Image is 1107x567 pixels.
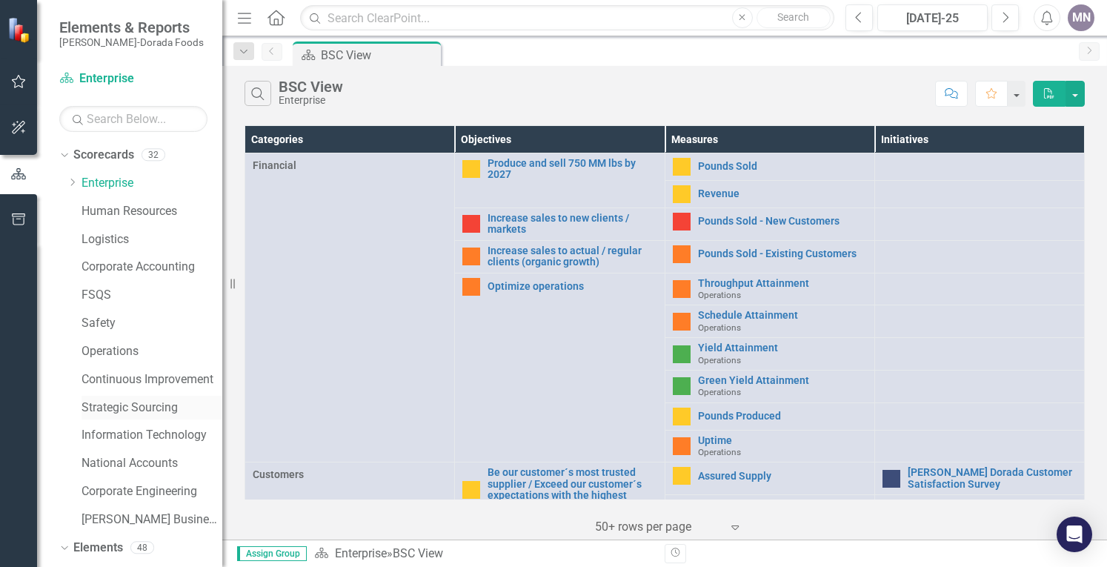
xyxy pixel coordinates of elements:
a: [PERSON_NAME] Dorada Customer Satisfaction Survey [908,467,1077,490]
button: [DATE]-25 [877,4,988,31]
img: Caution [462,160,480,178]
a: Continuous Improvement [82,371,222,388]
td: Double-Click to Edit Right Click for Context Menu [665,153,874,181]
div: BSC View [279,79,343,95]
a: Enterprise [335,546,387,560]
a: Throughput Attainment [698,278,867,289]
div: [DATE]-25 [882,10,983,27]
img: Warning [462,278,480,296]
a: Green Yield Attainment [698,375,867,386]
a: Increase sales to new clients / markets [488,213,656,236]
a: Logistics [82,231,222,248]
input: Search ClearPoint... [300,5,834,31]
div: 48 [130,542,154,554]
img: Warning [673,313,691,331]
span: Financial [253,158,447,173]
span: Operations [698,355,741,365]
span: Operations [698,290,741,300]
a: Human Resources [82,203,222,220]
img: Below Plan [462,215,480,233]
td: Double-Click to Edit Right Click for Context Menu [665,240,874,273]
img: Warning [673,280,691,298]
img: Warning [673,437,691,455]
span: Customers [253,467,447,482]
a: Yield Attainment [698,342,867,354]
button: Search [757,7,831,28]
img: Warning [462,248,480,265]
a: Produce and sell 750 MM lbs by 2027 [488,158,656,181]
a: Revenue [698,188,867,199]
a: Schedule Attainment [698,310,867,321]
td: Double-Click to Edit Right Click for Context Menu [665,208,874,241]
div: Open Intercom Messenger [1057,517,1092,552]
a: FSQS [82,287,222,304]
img: Caution [673,408,691,425]
a: Pounds Produced [698,411,867,422]
a: Pounds Sold - New Customers [698,216,867,227]
img: Caution [673,467,691,485]
img: Caution [462,481,480,499]
a: Uptime [698,435,867,446]
div: » [314,546,654,563]
a: Operations [82,343,222,360]
span: Elements & Reports [59,19,204,36]
a: Elements [73,540,123,557]
a: Information Technology [82,427,222,444]
a: Strategic Sourcing [82,399,222,417]
span: Search [777,11,809,23]
a: Enterprise [59,70,207,87]
img: ClearPoint Strategy [7,16,34,43]
a: Scorecards [73,147,134,164]
a: Enterprise [82,175,222,192]
a: [PERSON_NAME] Business Unit [82,511,222,528]
div: Enterprise [279,95,343,106]
div: 32 [142,149,165,162]
a: Safety [82,315,222,332]
span: Operations [698,387,741,397]
span: Operations [698,447,741,457]
a: Pounds Sold [698,161,867,172]
img: Caution [673,185,691,203]
input: Search Below... [59,106,207,132]
td: Double-Click to Edit Right Click for Context Menu [665,462,874,495]
div: BSC View [321,46,437,64]
a: Assured Supply [698,471,867,482]
img: Warning [673,245,691,263]
a: Pounds Sold - Existing Customers [698,248,867,259]
img: Above Target [673,345,691,363]
span: Operations [698,322,741,333]
span: Assign Group [237,546,307,561]
img: Above Target [673,377,691,395]
div: BSC View [393,546,443,560]
small: [PERSON_NAME]-Dorada Foods [59,36,204,48]
a: Be our customer´s most trusted supplier / Exceed our customer´s expectations with the highest qua... [488,467,656,513]
a: Increase sales to actual / regular clients (organic growth) [488,245,656,268]
a: Corporate Engineering [82,483,222,500]
a: National Accounts [82,455,222,472]
a: Corporate Accounting [82,259,222,276]
img: No Information [882,470,900,488]
img: Below Plan [673,213,691,231]
button: MN [1068,4,1094,31]
a: Optimize operations [488,281,656,292]
img: Caution [673,158,691,176]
